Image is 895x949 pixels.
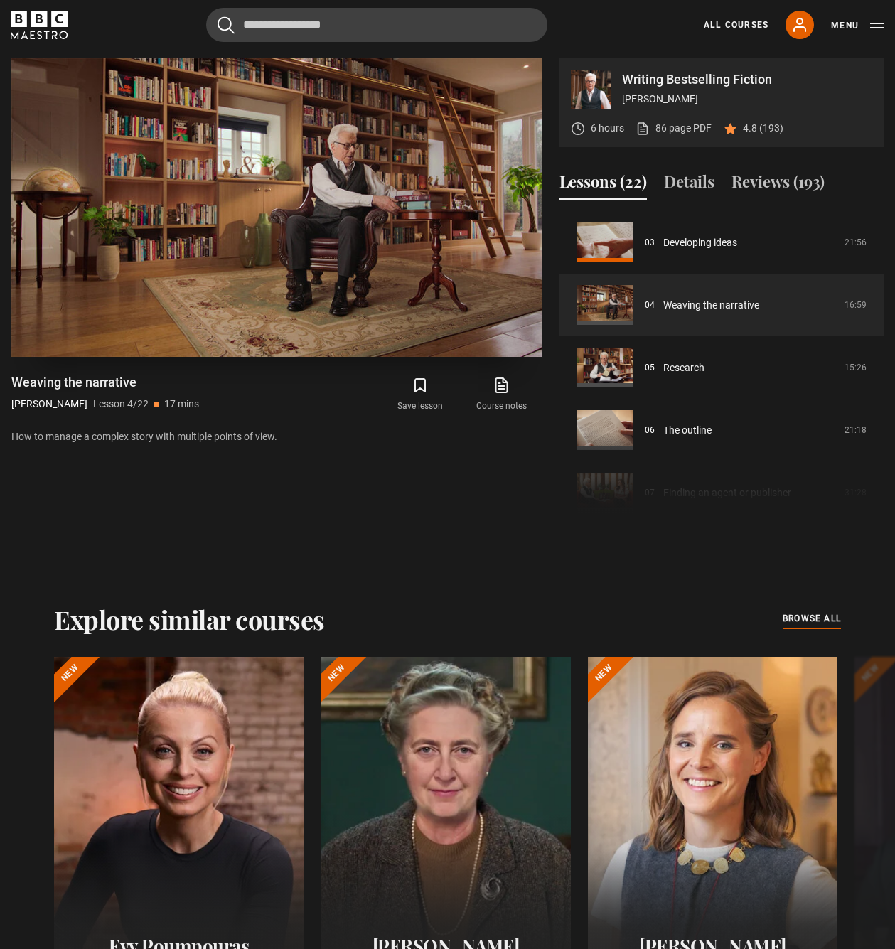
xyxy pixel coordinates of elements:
p: 6 hours [591,121,624,136]
button: Lessons (22) [559,170,647,200]
p: [PERSON_NAME] [11,397,87,412]
a: Weaving the narrative [663,298,759,313]
a: 86 page PDF [636,121,712,136]
a: Course notes [461,374,542,415]
a: The outline [663,423,712,438]
p: How to manage a complex story with multiple points of view. [11,429,542,444]
button: Toggle navigation [831,18,884,33]
button: Reviews (193) [731,170,825,200]
button: Save lesson [380,374,461,415]
p: [PERSON_NAME] [622,92,872,107]
button: Details [664,170,714,200]
a: All Courses [704,18,768,31]
span: browse all [783,611,841,626]
svg: BBC Maestro [11,11,68,39]
h2: Explore similar courses [54,604,325,634]
a: Research [663,360,704,375]
p: 17 mins [164,397,199,412]
button: Submit the search query [218,16,235,34]
input: Search [206,8,547,42]
p: 4.8 (193) [743,121,783,136]
p: Lesson 4/22 [93,397,149,412]
video-js: Video Player [11,58,542,357]
a: Developing ideas [663,235,737,250]
h1: Weaving the narrative [11,374,199,391]
a: browse all [783,611,841,627]
p: Writing Bestselling Fiction [622,73,872,86]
